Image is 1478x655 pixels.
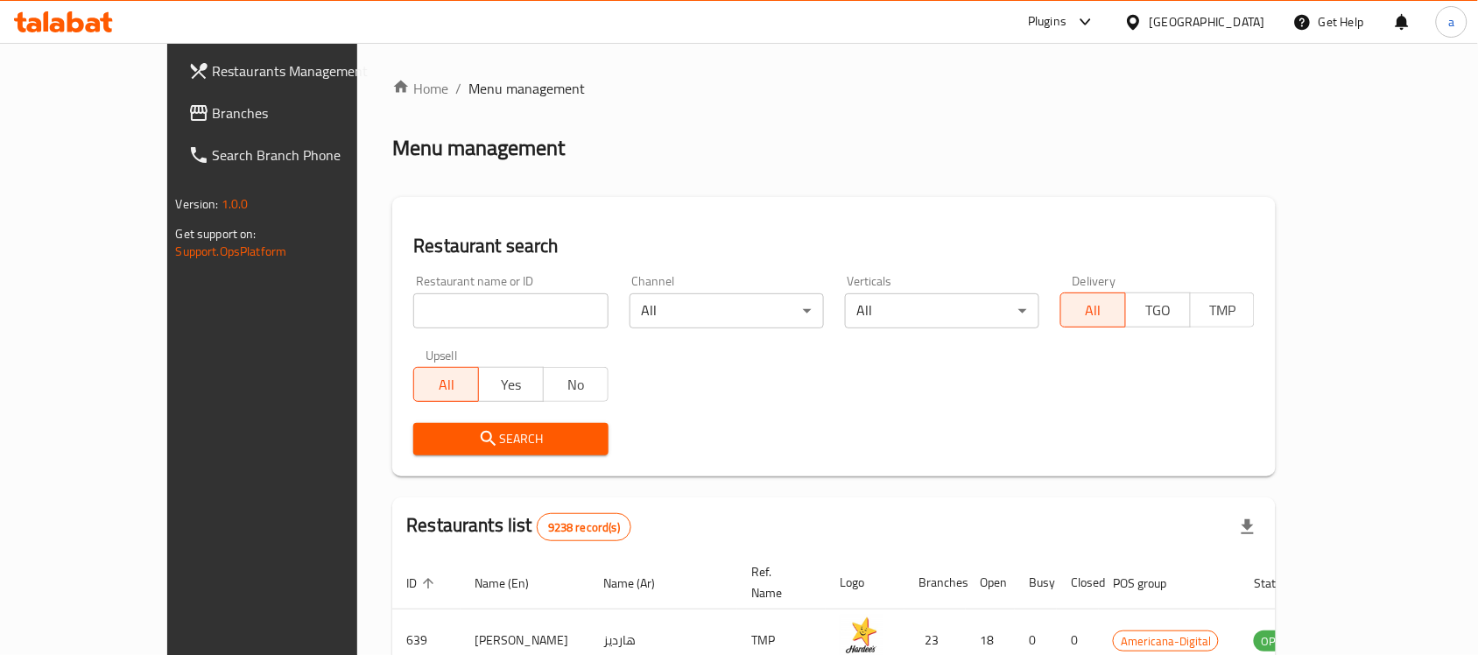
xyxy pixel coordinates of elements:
span: POS group [1113,573,1189,594]
a: Home [392,78,448,99]
span: Search Branch Phone [213,144,400,166]
span: No [551,372,602,398]
span: 9238 record(s) [538,519,630,536]
a: Branches [174,92,414,134]
span: ID [406,573,440,594]
div: All [845,293,1039,328]
li: / [455,78,461,99]
label: Delivery [1073,275,1116,287]
span: All [421,372,472,398]
button: TMP [1190,292,1256,327]
button: TGO [1125,292,1191,327]
h2: Restaurant search [413,233,1255,259]
span: OPEN [1254,631,1297,651]
th: Busy [1015,556,1057,609]
span: Americana-Digital [1114,631,1218,651]
h2: Menu management [392,134,565,162]
span: Menu management [468,78,585,99]
div: OPEN [1254,630,1297,651]
span: TGO [1133,298,1184,323]
span: Name (En) [475,573,552,594]
button: Search [413,423,608,455]
span: Version: [176,193,219,215]
span: Name (Ar) [603,573,678,594]
nav: breadcrumb [392,78,1276,99]
button: No [543,367,609,402]
a: Restaurants Management [174,50,414,92]
span: Get support on: [176,222,257,245]
h2: Restaurants list [406,512,631,541]
div: Export file [1227,506,1269,548]
a: Support.OpsPlatform [176,240,287,263]
a: Search Branch Phone [174,134,414,176]
div: [GEOGRAPHIC_DATA] [1150,12,1265,32]
span: Status [1254,573,1311,594]
button: All [1060,292,1126,327]
span: a [1448,12,1454,32]
th: Branches [904,556,966,609]
span: Restaurants Management [213,60,400,81]
div: Plugins [1028,11,1066,32]
span: TMP [1198,298,1249,323]
th: Logo [826,556,904,609]
th: Closed [1057,556,1099,609]
span: Ref. Name [751,561,805,603]
span: Yes [486,372,537,398]
div: All [630,293,824,328]
button: All [413,367,479,402]
th: Open [966,556,1015,609]
input: Search for restaurant name or ID.. [413,293,608,328]
span: Search [427,428,594,450]
span: All [1068,298,1119,323]
div: Total records count [537,513,631,541]
span: 1.0.0 [222,193,249,215]
button: Yes [478,367,544,402]
label: Upsell [426,349,458,362]
span: Branches [213,102,400,123]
